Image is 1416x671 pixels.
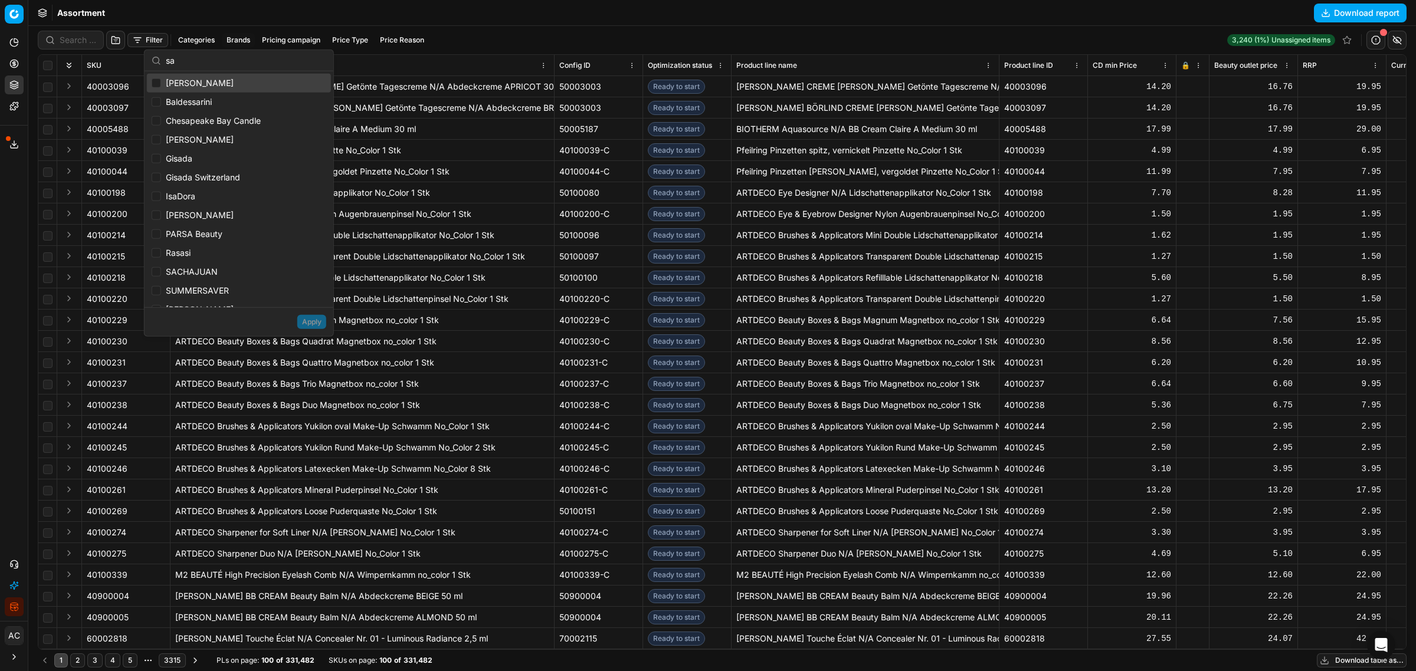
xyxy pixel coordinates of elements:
div: 14.20 [1093,102,1171,114]
div: [PERSON_NAME] [147,74,331,93]
button: Expand [62,100,76,114]
div: ARTDECO Brushes & Applicators Yukilon oval Make-Up Schwamm No_Color 1 Stk [736,420,994,432]
button: Pricing campaign [257,33,325,47]
span: 40100245 [87,442,127,453]
div: 2.50 [1093,442,1171,453]
div: ARTDECO Beauty Boxes & Bags Magnum Magnetbox no_color 1 Stk [736,314,994,326]
div: 40100229-C [559,314,638,326]
div: 11.95 [1303,187,1381,199]
span: Ready to start [648,334,705,348]
div: 8.95 [1303,272,1381,284]
span: Ready to start [648,292,705,306]
button: Go to next page [188,653,202,667]
div: 40100200 [1004,208,1083,220]
span: SKU [87,61,101,70]
span: Ready to start [648,525,705,540]
div: 40100218 [1004,272,1083,284]
span: AC [5,627,23,644]
div: ARTDECO Beauty Boxes & Bags Quadrat Magnetbox no_color 1 Stk [175,335,549,347]
span: 40100339 [87,569,127,581]
input: Search by SKU or title [60,34,96,46]
button: Expand [62,440,76,454]
div: 40100261-C [559,484,638,496]
span: Ready to start [648,377,705,391]
div: 8.56 [1093,335,1171,347]
div: [PERSON_NAME] BB CREAM Beauty Balm N/A Abdeckcreme BEIGE 50 ml [175,590,549,602]
div: 15.95 [1303,314,1381,326]
div: 4.99 [1093,144,1171,156]
div: ARTDECO Beauty Boxes & Bags Duo Magnetbox no_color 1 Stk [736,399,994,411]
div: 10.95 [1303,357,1381,369]
span: 40100244 [87,420,127,432]
button: Expand [62,461,76,475]
span: 40100230 [87,335,127,347]
span: 40100237 [87,378,127,390]
div: 3.30 [1093,527,1171,538]
div: 40100220-C [559,293,638,305]
a: 3,240 (1%)Unassigned items [1227,34,1335,46]
span: 40100220 [87,293,127,305]
div: ARTDECO Brushes & Applicators Mini Double Lidschattenapplikator No_Color 1 Stk [736,229,994,241]
div: 50003003 [559,102,638,114]
div: 40100244-C [559,420,638,432]
span: 40100044 [87,166,127,177]
span: Unassigned items [1271,35,1330,45]
div: 40100039-C [559,144,638,156]
div: 12.60 [1093,569,1171,581]
span: Beauty outlet price [1214,61,1277,70]
div: 17.95 [1303,484,1381,496]
button: Expand [62,121,76,136]
div: Pfeilring Pinzetten [PERSON_NAME], vergoldet Pinzette No_Color 1 Stk [175,166,549,177]
button: Expand [62,610,76,624]
button: 5 [123,653,137,667]
div: 40100339 [1004,569,1083,581]
button: Expand [62,546,76,560]
div: Pfeilring Pinzetten [PERSON_NAME], vergoldet Pinzette No_Color 1 Stk [736,166,994,177]
div: SUMMERSAVER [147,281,331,300]
span: Ready to start [648,249,705,264]
span: 40100275 [87,548,126,560]
button: Expand [62,482,76,496]
div: 40100039 [1004,144,1083,156]
span: Ready to start [648,547,705,561]
span: 40003097 [87,102,129,114]
button: Expand [62,376,76,390]
div: 2.95 [1303,420,1381,432]
button: Expand [62,397,76,412]
div: 1.50 [1303,293,1381,305]
div: IsaDora [147,187,331,206]
span: 40003096 [87,81,129,93]
div: 40100215 [1004,251,1083,262]
div: 2.95 [1214,420,1293,432]
div: 7.70 [1093,187,1171,199]
button: Expand [62,291,76,305]
button: Expand [62,313,76,327]
span: Ready to start [648,504,705,518]
div: [PERSON_NAME] [147,300,331,319]
button: Expand [62,270,76,284]
div: 40100044-C [559,166,638,177]
div: ARTDECO Eye Designer N/A Lidschattenapplikator No_Color 1 Stk [175,187,549,199]
span: RRP [1303,61,1317,70]
div: 50100100 [559,272,638,284]
span: 40100218 [87,272,126,284]
div: ARTDECO Beauty Boxes & Bags Quattro Magnetbox no_color 1 Stk [736,357,994,369]
div: 22.00 [1303,569,1381,581]
div: 12.60 [1214,569,1293,581]
div: Rasasi [147,244,331,262]
div: 40100246-C [559,463,638,475]
div: 40100245 [1004,442,1083,453]
div: 40100275-C [559,548,638,560]
span: Ready to start [648,80,705,94]
div: ARTDECO Beauty Boxes & Bags Quadrat Magnetbox no_color 1 Stk [736,335,994,347]
span: Ready to start [648,568,705,582]
button: Apply [297,315,326,329]
div: Gisada [147,149,331,168]
span: Ready to start [648,440,705,455]
div: 3.10 [1093,463,1171,475]
div: 50005187 [559,123,638,135]
div: BIOTHERM Aquasource N/A BB Cream Claire A Medium 30 ml [736,123,994,135]
div: 7.95 [1303,166,1381,177]
div: ARTDECO Sharpener Duo N/A [PERSON_NAME] No_Color 1 Stk [736,548,994,560]
button: 3315 [159,653,186,667]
